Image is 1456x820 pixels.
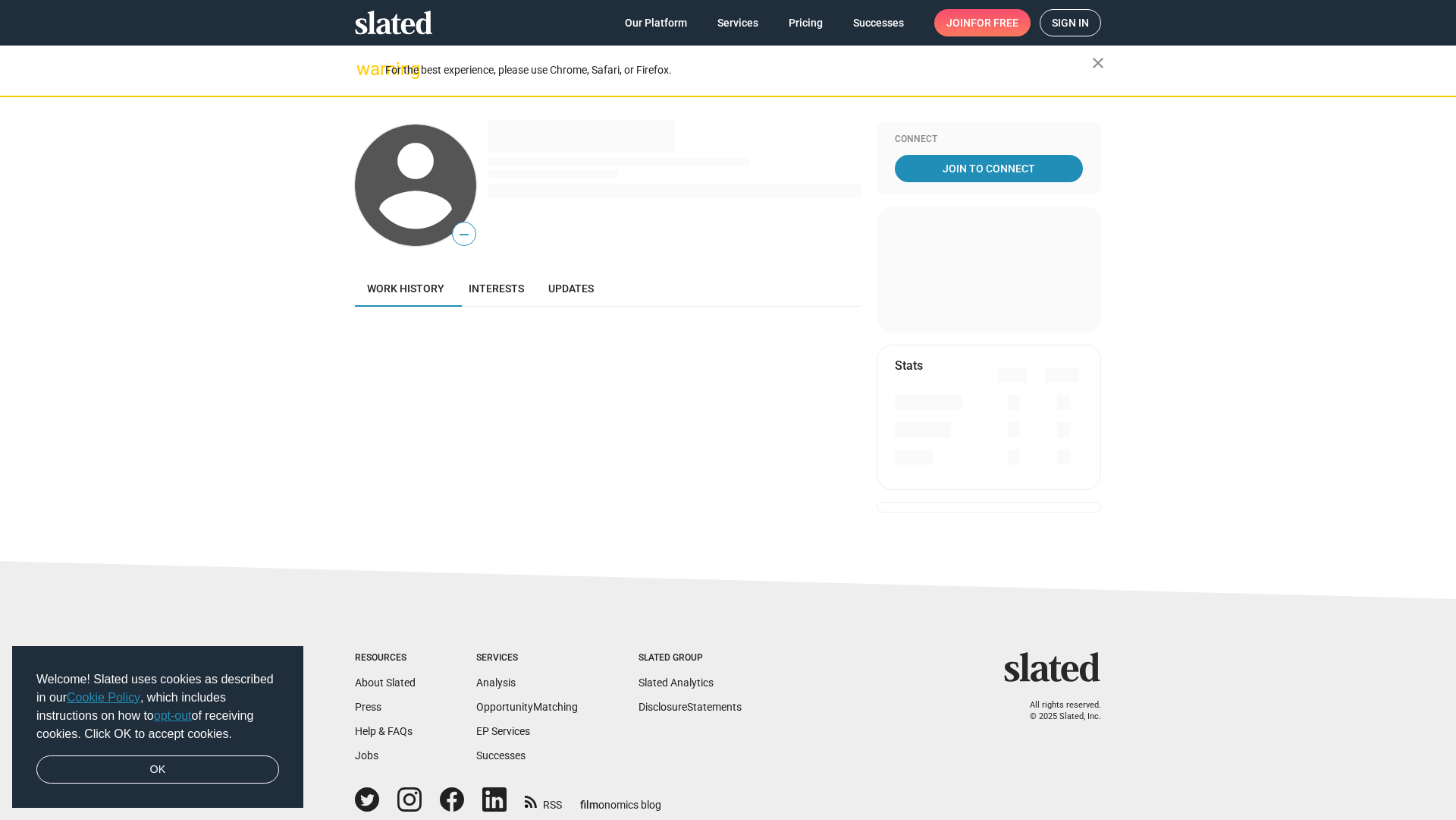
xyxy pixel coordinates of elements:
[895,358,923,374] mat-card-title: Stats
[367,282,444,295] span: Work history
[355,749,378,762] a: Jobs
[36,755,279,784] a: dismiss cookie message
[789,9,823,36] span: Pricing
[1089,54,1107,72] mat-icon: close
[385,60,1092,80] div: For the best experience, please use Chrome, Safari, or Firefox.
[625,9,687,36] span: Our Platform
[525,789,562,812] a: RSS
[717,9,758,36] span: Services
[705,9,770,36] a: Services
[853,9,904,36] span: Successes
[1052,10,1089,36] span: Sign in
[476,701,578,713] a: OpportunityMatching
[895,155,1083,182] a: Join To Connect
[548,282,594,295] span: Updates
[469,282,524,295] span: Interests
[355,701,381,713] a: Press
[777,9,835,36] a: Pricing
[476,676,516,689] a: Analysis
[841,9,916,36] a: Successes
[1040,9,1101,36] a: Sign in
[580,786,661,812] a: filmonomics blog
[476,725,530,737] a: EP Services
[898,155,1080,182] span: Join To Connect
[355,270,457,307] a: Work history
[36,670,279,743] span: Welcome! Slated uses cookies as described in our , which includes instructions on how to of recei...
[1014,700,1101,722] p: All rights reserved. © 2025 Slated, Inc.
[355,725,413,737] a: Help & FAQs
[355,652,416,664] div: Resources
[154,709,192,722] a: opt-out
[356,60,375,78] mat-icon: warning
[613,9,699,36] a: Our Platform
[12,646,303,809] div: cookieconsent
[67,691,140,704] a: Cookie Policy
[639,652,742,664] div: Slated Group
[476,749,526,762] a: Successes
[934,9,1031,36] a: Joinfor free
[457,270,536,307] a: Interests
[580,799,598,811] span: film
[946,9,1018,36] span: Join
[476,652,578,664] div: Services
[895,134,1083,146] div: Connect
[639,676,714,689] a: Slated Analytics
[971,9,1018,36] span: for free
[536,270,606,307] a: Updates
[639,701,742,713] a: DisclosureStatements
[355,676,416,689] a: About Slated
[453,225,475,244] span: —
